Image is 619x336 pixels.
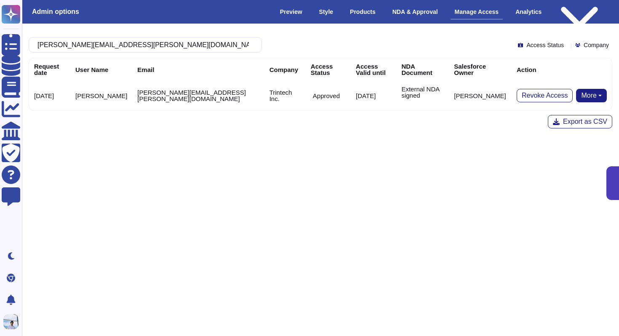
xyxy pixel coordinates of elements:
[29,58,70,81] th: Request date
[563,118,607,125] span: Export as CSV
[32,8,79,16] h3: Admin options
[511,5,546,19] div: Analytics
[306,58,351,81] th: Access Status
[584,42,609,48] span: Company
[451,5,503,19] div: Manage Access
[576,89,607,102] button: More
[313,93,340,99] p: Approved
[449,81,512,110] td: [PERSON_NAME]
[346,5,380,19] div: Products
[70,81,132,110] td: [PERSON_NAME]
[29,81,70,110] td: [DATE]
[351,81,396,110] td: [DATE]
[449,58,512,81] th: Salesforce Owner
[276,5,307,19] div: Preview
[132,81,264,110] td: [PERSON_NAME][EMAIL_ADDRESS][PERSON_NAME][DOMAIN_NAME]
[3,314,19,329] img: user
[351,58,396,81] th: Access Valid until
[526,42,564,48] span: Access Status
[315,5,337,19] div: Style
[264,81,306,110] td: Trintech Inc.
[401,86,444,99] p: External NDA signed
[512,58,612,81] th: Action
[522,92,568,99] span: Revoke Access
[70,58,132,81] th: User Name
[264,58,306,81] th: Company
[396,58,449,81] th: NDA Document
[132,58,264,81] th: Email
[388,5,442,19] div: NDA & Approval
[2,312,24,331] button: user
[517,89,573,102] button: Revoke Access
[548,115,612,128] button: Export as CSV
[33,37,253,52] input: Search by keywords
